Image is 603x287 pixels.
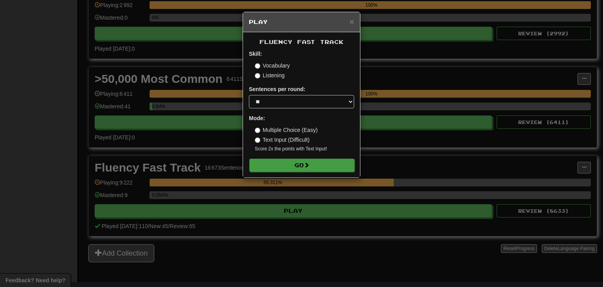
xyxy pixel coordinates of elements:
[259,38,344,45] span: Fluency Fast Track
[255,128,260,133] input: Multiple Choice (Easy)
[255,146,354,152] small: Score 2x the points with Text Input !
[249,85,305,93] label: Sentences per round:
[349,17,354,26] span: ×
[249,51,262,57] strong: Skill:
[249,159,354,172] button: Go
[249,115,265,121] strong: Mode:
[255,73,260,79] input: Listening
[255,126,318,134] label: Multiple Choice (Easy)
[255,137,260,143] input: Text Input (Difficult)
[255,62,290,69] label: Vocabulary
[255,136,310,144] label: Text Input (Difficult)
[255,71,285,79] label: Listening
[249,18,354,26] h5: Play
[255,63,260,69] input: Vocabulary
[349,17,354,26] button: Close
